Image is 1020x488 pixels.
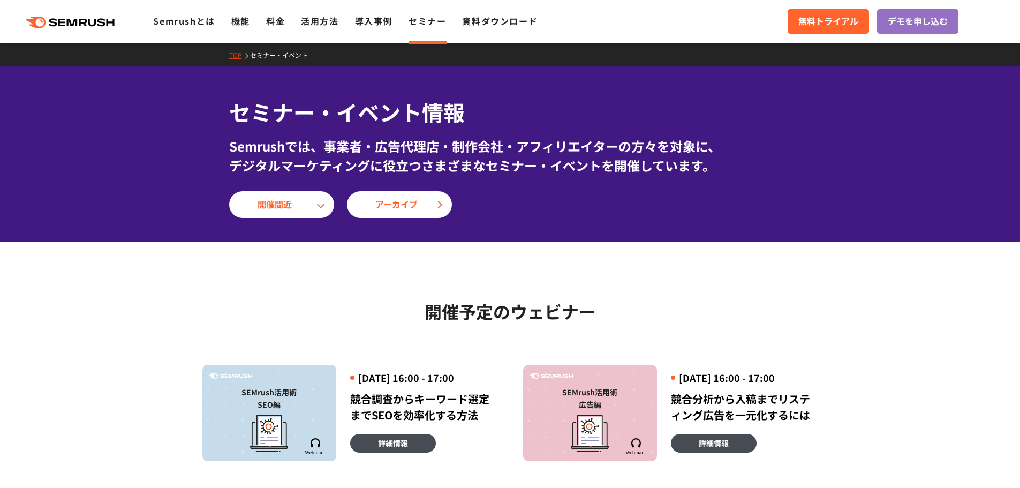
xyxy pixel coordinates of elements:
[301,14,338,27] a: 活用方法
[699,437,729,449] span: 詳細情報
[250,50,316,59] a: セミナー・イベント
[229,50,250,59] a: TOP
[231,14,250,27] a: 機能
[355,14,392,27] a: 導入事例
[530,373,573,379] img: Semrush
[209,373,252,379] img: Semrush
[229,137,791,175] div: Semrushでは、事業者・広告代理店・制作会社・アフィリエイターの方々を対象に、 デジタルマーケティングに役立つさまざまなセミナー・イベントを開催しています。
[378,437,408,449] span: 詳細情報
[375,198,424,212] span: アーカイブ
[671,371,818,385] div: [DATE] 16:00 - 17:00
[229,96,791,128] h1: セミナー・イベント情報
[208,386,331,411] div: SEMrush活用術 SEO編
[409,14,446,27] a: セミナー
[888,14,948,28] span: デモを申し込む
[153,14,215,27] a: Semrushとは
[671,391,818,423] div: 競合分析から入稿までリスティング広告を一元化するには
[258,198,306,212] span: 開催間近
[462,14,538,27] a: 資料ダウンロード
[625,438,647,455] img: Semrush
[350,371,497,385] div: [DATE] 16:00 - 17:00
[350,434,436,453] a: 詳細情報
[266,14,285,27] a: 料金
[350,391,497,423] div: 競合調査からキーワード選定までSEOを効率化する方法
[304,438,326,455] img: Semrush
[877,9,958,34] a: デモを申し込む
[671,434,757,453] a: 詳細情報
[528,386,652,411] div: SEMrush活用術 広告編
[202,298,818,325] h2: 開催予定のウェビナー
[788,9,869,34] a: 無料トライアル
[229,191,334,218] a: 開催間近
[798,14,858,28] span: 無料トライアル
[347,191,452,218] a: アーカイブ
